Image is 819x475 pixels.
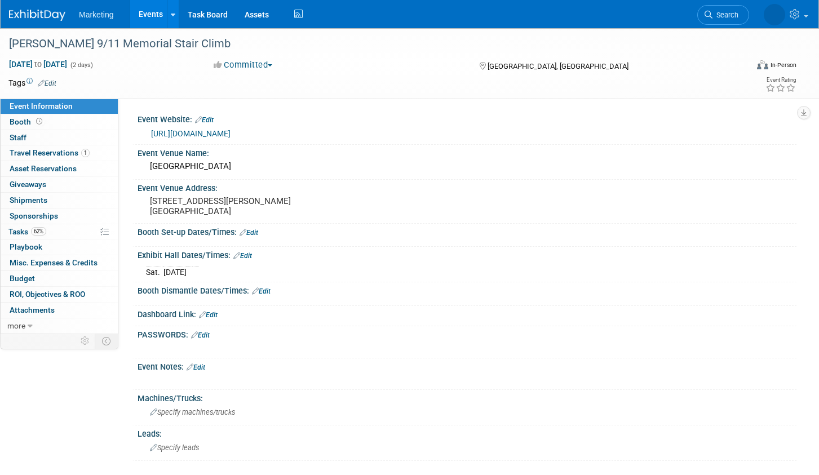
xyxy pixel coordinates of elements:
[138,145,796,159] div: Event Venue Name:
[138,111,796,126] div: Event Website:
[150,443,199,452] span: Specify leads
[33,60,43,69] span: to
[1,255,118,270] a: Misc. Expenses & Credits
[679,59,796,76] div: Event Format
[10,164,77,173] span: Asset Reservations
[199,311,218,319] a: Edit
[34,117,45,126] span: Booth not reserved yet
[69,61,93,69] span: (2 days)
[488,62,628,70] span: [GEOGRAPHIC_DATA], [GEOGRAPHIC_DATA]
[8,59,68,69] span: [DATE] [DATE]
[10,290,85,299] span: ROI, Objectives & ROO
[764,4,785,25] img: Patti Baxter
[1,271,118,286] a: Budget
[10,258,98,267] span: Misc. Expenses & Credits
[138,306,796,321] div: Dashboard Link:
[31,227,46,236] span: 62%
[138,247,796,261] div: Exhibit Hall Dates/Times:
[146,158,788,175] div: [GEOGRAPHIC_DATA]
[240,229,258,237] a: Edit
[765,77,796,83] div: Event Rating
[1,239,118,255] a: Playbook
[163,266,187,278] td: [DATE]
[138,358,796,373] div: Event Notes:
[1,287,118,302] a: ROI, Objectives & ROO
[81,149,90,157] span: 1
[1,130,118,145] a: Staff
[138,180,796,194] div: Event Venue Address:
[1,161,118,176] a: Asset Reservations
[151,129,231,138] a: [URL][DOMAIN_NAME]
[7,321,25,330] span: more
[187,363,205,371] a: Edit
[79,10,113,19] span: Marketing
[1,224,118,239] a: Tasks62%
[10,133,26,142] span: Staff
[252,287,271,295] a: Edit
[138,326,796,341] div: PASSWORDS:
[770,61,796,69] div: In-Person
[233,252,252,260] a: Edit
[8,227,46,236] span: Tasks
[697,5,749,25] a: Search
[10,117,45,126] span: Booth
[210,59,277,71] button: Committed
[5,34,729,54] div: [PERSON_NAME] 9/11 Memorial Stair Climb
[10,148,90,157] span: Travel Reservations
[138,425,796,440] div: Leads:
[9,10,65,21] img: ExhibitDay
[191,331,210,339] a: Edit
[38,79,56,87] a: Edit
[10,274,35,283] span: Budget
[757,60,768,69] img: Format-Inperson.png
[1,193,118,208] a: Shipments
[150,196,400,216] pre: [STREET_ADDRESS][PERSON_NAME] [GEOGRAPHIC_DATA]
[150,408,235,416] span: Specify machines/trucks
[712,11,738,19] span: Search
[76,334,95,348] td: Personalize Event Tab Strip
[1,208,118,224] a: Sponsorships
[138,390,796,404] div: Machines/Trucks:
[146,266,163,278] td: Sat.
[1,145,118,161] a: Travel Reservations1
[1,114,118,130] a: Booth
[10,211,58,220] span: Sponsorships
[1,318,118,334] a: more
[138,224,796,238] div: Booth Set-up Dates/Times:
[1,177,118,192] a: Giveaways
[95,334,118,348] td: Toggle Event Tabs
[195,116,214,124] a: Edit
[10,305,55,314] span: Attachments
[8,77,56,88] td: Tags
[10,242,42,251] span: Playbook
[1,303,118,318] a: Attachments
[138,282,796,297] div: Booth Dismantle Dates/Times:
[10,180,46,189] span: Giveaways
[10,196,47,205] span: Shipments
[1,99,118,114] a: Event Information
[10,101,73,110] span: Event Information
